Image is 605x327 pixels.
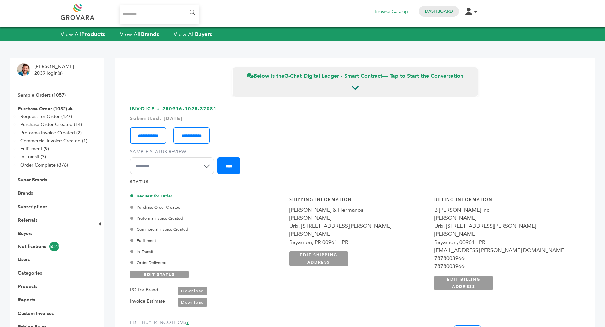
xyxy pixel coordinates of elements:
[20,130,82,136] a: Proforma Invoice Created (2)
[130,115,580,122] div: Submitted: [DATE]
[141,31,159,38] strong: Brands
[434,206,573,214] div: B [PERSON_NAME] Inc
[289,214,428,222] div: [PERSON_NAME]
[434,246,573,254] div: [EMAIL_ADDRESS][PERSON_NAME][DOMAIN_NAME]
[49,242,59,251] span: 5022
[132,238,282,244] div: Fulfillment
[375,8,408,15] a: Browse Catalog
[18,190,33,196] a: Brands
[130,286,158,294] label: PO for Brand
[81,31,105,38] strong: Products
[195,31,212,38] strong: Buyers
[20,154,46,160] a: In-Transit (3)
[178,287,207,295] a: Download
[20,113,72,120] a: Request for Order (127)
[20,121,82,128] a: Purchase Order Created (14)
[434,254,573,262] div: 7878003966
[130,319,355,326] label: EDIT BUYER INCOTERMS
[120,5,199,24] input: Search...
[18,204,47,210] a: Subscriptions
[20,162,68,168] a: Order Complete (876)
[18,270,42,276] a: Categories
[130,271,189,278] a: EDIT STATUS
[132,249,282,255] div: In-Transit
[174,31,212,38] a: View AllBuyers
[130,149,217,155] label: Sample Status Review
[18,310,54,317] a: Custom Invoices
[186,319,189,326] a: ?
[289,222,428,238] div: Urb. [STREET_ADDRESS][PERSON_NAME][PERSON_NAME]
[434,197,573,206] h4: Billing Information
[289,197,428,206] h4: Shipping Information
[434,222,573,238] div: Urb. [STREET_ADDRESS][PERSON_NAME][PERSON_NAME]
[130,179,580,188] h4: STATUS
[178,298,207,307] a: Download
[132,204,282,210] div: Purchase Order Created
[18,177,47,183] a: Super Brands
[20,138,87,144] a: Commercial Invoice Created (1)
[34,63,79,76] li: [PERSON_NAME] - 2039 login(s)
[434,262,573,270] div: 7878003966
[18,242,86,251] a: Notifications5022
[18,283,37,290] a: Products
[130,297,165,305] label: Invoice Estimate
[132,215,282,221] div: Proforma Invoice Created
[132,226,282,232] div: Commercial Invoice Created
[289,206,428,214] div: [PERSON_NAME] & Hermanos
[132,193,282,199] div: Request for Order
[18,217,37,223] a: Referrals
[434,276,493,290] a: EDIT BILLING ADDRESS
[120,31,159,38] a: View AllBrands
[434,238,573,246] div: Bayamon, 00961 - PR
[18,106,67,112] a: Purchase Order (1032)
[18,230,32,237] a: Buyers
[18,256,30,263] a: Users
[130,106,580,179] h3: INVOICE # 250916-1025-37081
[18,92,66,98] a: Sample Orders (1057)
[289,251,348,266] a: EDIT SHIPPING ADDRESS
[434,214,573,222] div: [PERSON_NAME]
[18,297,35,303] a: Reports
[284,72,382,80] strong: G-Chat Digital Ledger - Smart Contract
[132,260,282,266] div: Order Delivered
[61,31,105,38] a: View AllProducts
[289,238,428,246] div: Bayamon, PR 00961 - PR
[20,146,49,152] a: Fulfillment (9)
[425,8,453,14] a: Dashboard
[247,72,463,80] span: Below is the — Tap to Start the Conversation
